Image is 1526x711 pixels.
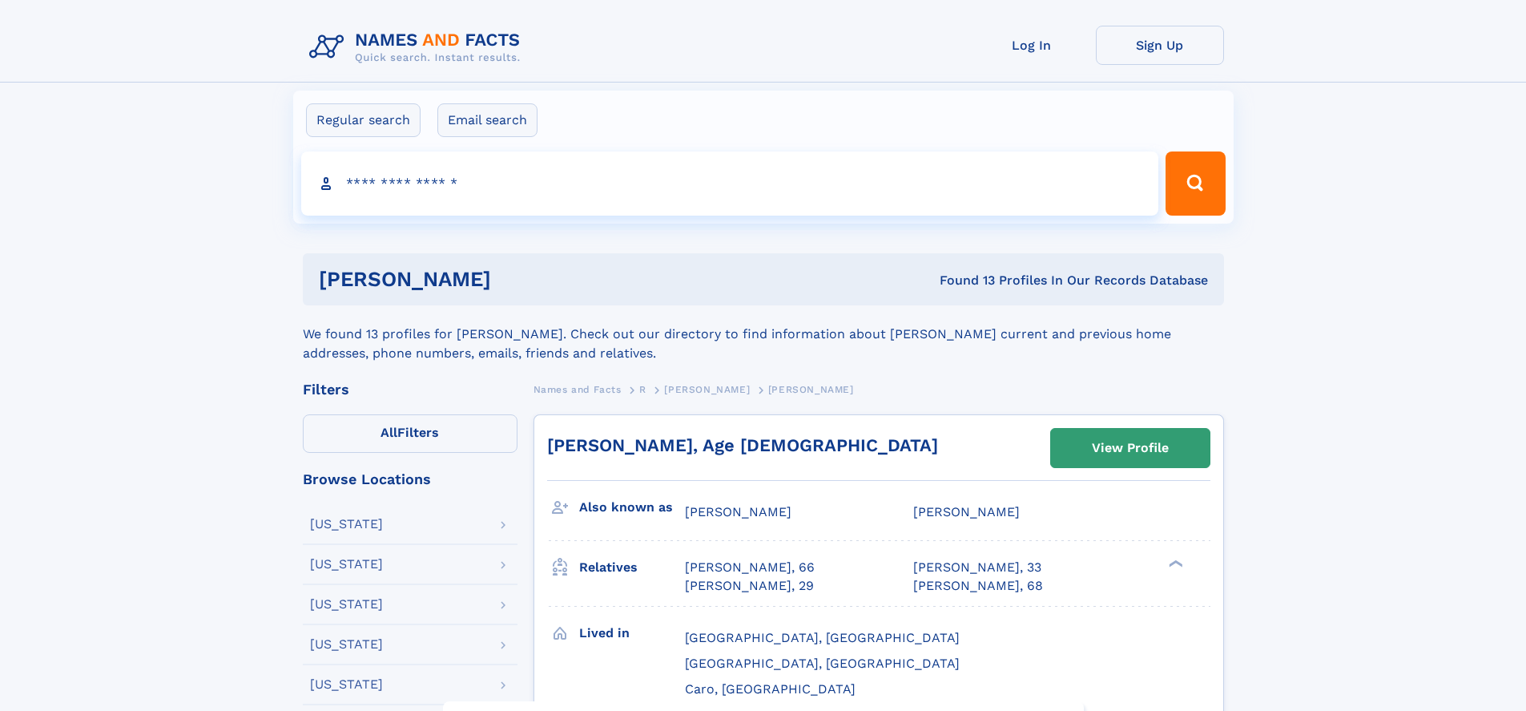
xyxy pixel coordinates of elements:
[1165,559,1184,569] div: ❯
[685,559,815,576] a: [PERSON_NAME], 66
[913,504,1020,519] span: [PERSON_NAME]
[306,103,421,137] label: Regular search
[303,472,517,487] div: Browse Locations
[664,379,750,399] a: [PERSON_NAME]
[310,678,383,691] div: [US_STATE]
[303,26,533,69] img: Logo Names and Facts
[303,414,517,453] label: Filters
[380,425,397,440] span: All
[533,379,622,399] a: Names and Facts
[437,103,538,137] label: Email search
[685,504,791,519] span: [PERSON_NAME]
[303,305,1224,363] div: We found 13 profiles for [PERSON_NAME]. Check out our directory to find information about [PERSON...
[1051,429,1210,467] a: View Profile
[301,151,1159,216] input: search input
[310,598,383,611] div: [US_STATE]
[310,638,383,651] div: [US_STATE]
[639,384,646,395] span: R
[547,435,938,455] a: [PERSON_NAME], Age [DEMOGRAPHIC_DATA]
[913,577,1043,595] a: [PERSON_NAME], 68
[685,656,960,671] span: [GEOGRAPHIC_DATA], [GEOGRAPHIC_DATA]
[664,384,750,395] span: [PERSON_NAME]
[968,26,1096,65] a: Log In
[685,681,856,697] span: Caro, [GEOGRAPHIC_DATA]
[319,269,715,289] h1: [PERSON_NAME]
[1166,151,1225,216] button: Search Button
[639,379,646,399] a: R
[913,559,1041,576] a: [PERSON_NAME], 33
[685,577,814,595] a: [PERSON_NAME], 29
[579,554,685,581] h3: Relatives
[1096,26,1224,65] a: Sign Up
[310,558,383,571] div: [US_STATE]
[303,382,517,397] div: Filters
[579,620,685,647] h3: Lived in
[685,630,960,645] span: [GEOGRAPHIC_DATA], [GEOGRAPHIC_DATA]
[715,272,1208,289] div: Found 13 Profiles In Our Records Database
[768,384,854,395] span: [PERSON_NAME]
[579,494,685,521] h3: Also known as
[310,518,383,531] div: [US_STATE]
[1092,430,1169,467] div: View Profile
